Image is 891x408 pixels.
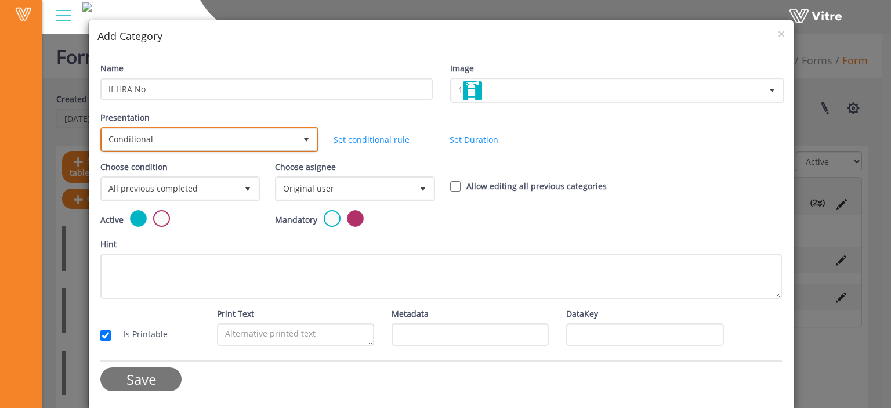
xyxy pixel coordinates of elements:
span: Conditional [102,129,296,150]
label: Print Text [217,308,254,320]
h4: Add Category [97,29,785,44]
label: Metadata [392,308,429,320]
a: Set conditional rule [334,134,410,145]
label: Name [100,62,124,75]
img: WizardIcon1.png [463,81,482,100]
label: Allow editing all previous categories [466,180,607,193]
button: Close [778,28,785,40]
label: DataKey [566,308,598,320]
span: Original user [277,178,412,199]
span: select [412,178,433,199]
label: Active [100,214,124,226]
span: select [296,129,317,150]
label: Choose condition [100,161,168,174]
span: select [237,178,258,199]
input: Save [100,367,182,391]
span: 1 [452,80,762,100]
label: Is Printable [112,328,168,341]
span: × [778,26,785,42]
a: Set Duration [450,134,498,145]
label: Image [450,62,474,75]
label: Choose asignee [275,161,336,174]
span: select [762,80,783,100]
label: Mandatory [275,214,317,226]
label: Hint [100,238,117,251]
label: Presentation [100,111,150,124]
span: All previous completed [102,178,237,199]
